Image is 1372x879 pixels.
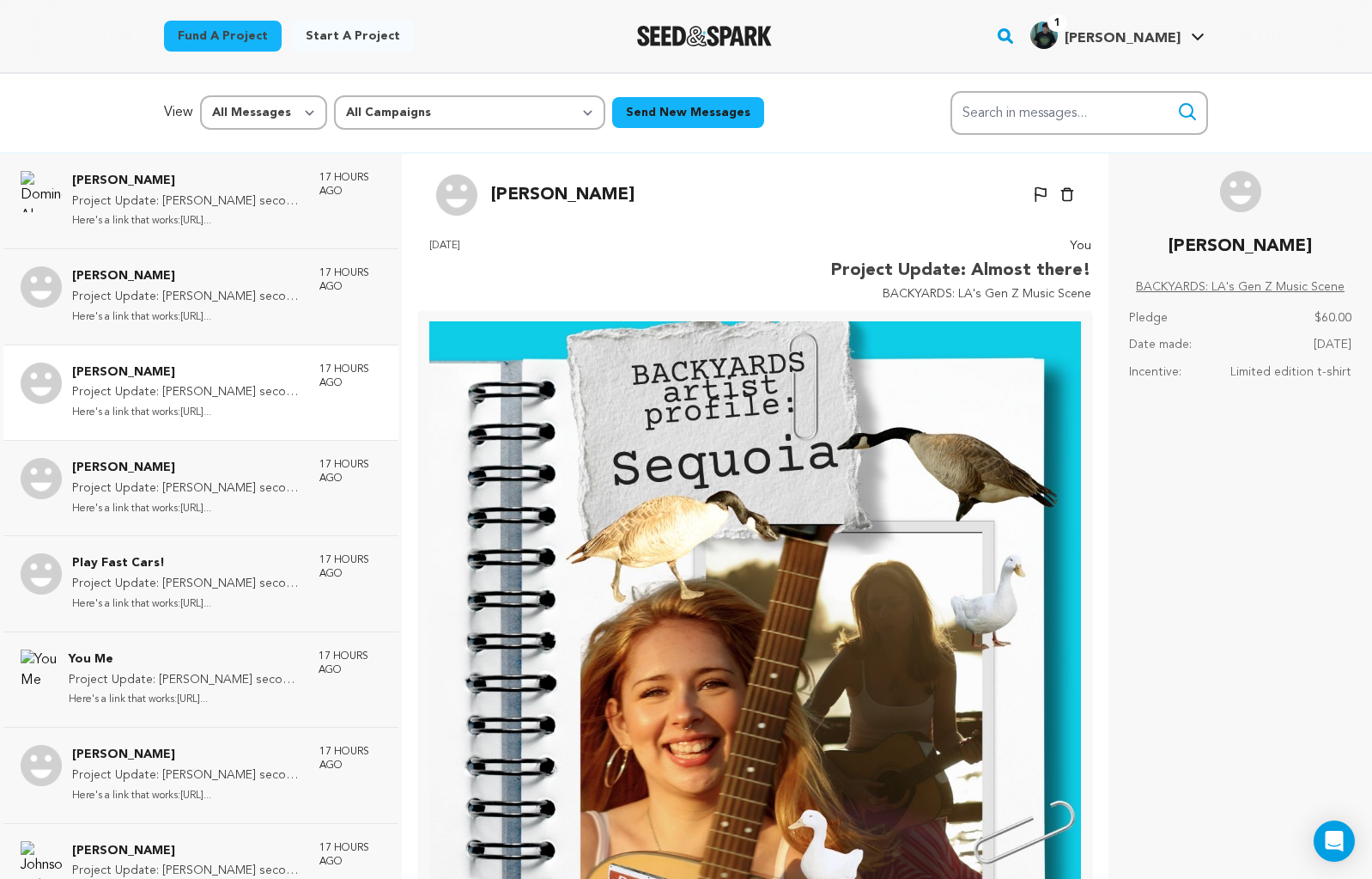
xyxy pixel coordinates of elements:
[72,192,302,212] p: Project Update: [PERSON_NAME] second attempt!
[1169,233,1312,260] p: [PERSON_NAME]
[72,786,302,806] p: Here's a link that works:[URL]...
[319,745,381,772] p: 17 hours ago
[72,458,302,479] p: [PERSON_NAME]
[831,284,1091,305] p: BACKYARDS: LA's Gen Z Music Scene
[1027,18,1208,49] a: Paul C.'s Profile
[831,257,1091,284] p: Project Update: Almost there!
[831,236,1091,257] p: You
[319,841,381,869] p: 17 hours ago
[72,308,302,327] p: Here's a link that works:[URL]...
[72,595,302,614] p: Here's a link that works:[URL]...
[319,458,381,485] p: 17 hours ago
[164,102,193,123] p: View
[72,766,302,786] p: Project Update: [PERSON_NAME] second attempt!
[950,91,1208,135] input: Search in messages...
[72,287,302,308] p: Project Update: [PERSON_NAME] second attempt!
[21,745,62,786] img: Katie Hamilton Photo
[72,841,302,862] p: [PERSON_NAME]
[612,97,764,128] button: Send New Messages
[637,26,772,46] a: Seed&Spark Homepage
[21,650,58,691] img: You Me Photo
[69,670,301,691] p: Project Update: [PERSON_NAME] second attempt!
[1136,278,1345,298] a: BACKYARDS: LA's Gen Z Music Scene
[319,171,381,198] p: 17 hours ago
[319,266,381,294] p: 17 hours ago
[637,26,772,46] img: Seed&Spark Logo Dark Mode
[1030,21,1181,49] div: Paul C.'s Profile
[72,574,302,595] p: Project Update: [PERSON_NAME] second attempt!
[1220,171,1261,212] img: Paul Montez McDade Photo
[164,21,282,52] a: Fund a project
[72,479,302,499] p: Project Update: [PERSON_NAME] second attempt!
[319,650,381,677] p: 17 hours ago
[72,266,302,287] p: [PERSON_NAME]
[491,181,634,209] p: [PERSON_NAME]
[1129,335,1192,356] p: Date made:
[436,174,477,216] img: Paul Montez McDade Photo
[72,745,302,766] p: [PERSON_NAME]
[1065,32,1181,46] span: [PERSON_NAME]
[72,403,302,423] p: Here's a link that works:[URL]...
[1314,308,1351,329] p: $60.00
[72,382,302,403] p: Project Update: [PERSON_NAME] second attempt!
[72,553,302,574] p: Play Fast Cars!
[72,363,302,383] p: [PERSON_NAME]
[1030,21,1058,49] img: 8d89282d85feb369.png
[21,553,62,595] img: Play Fast Cars! Photo
[1230,363,1351,383] p: Limited edition t-shirt
[72,499,302,519] p: Here's a link that works:[URL]...
[319,363,381,390] p: 17 hours ago
[21,266,62,308] img: Susan Gray Photo
[1027,18,1208,54] span: Paul C.'s Profile
[429,236,460,305] p: [DATE]
[319,553,381,581] p: 17 hours ago
[21,171,62,212] img: Dominguez Alonso Photo
[1314,335,1351,356] p: [DATE]
[1129,363,1181,383] p: Incentive:
[72,171,302,192] p: [PERSON_NAME]
[21,458,62,499] img: Charlie Mirkovich Photo
[69,690,301,710] p: Here's a link that works:[URL]...
[1129,308,1168,329] p: Pledge
[72,211,302,231] p: Here's a link that works:[URL]...
[1314,821,1355,862] div: Open Intercom Messenger
[1047,15,1067,32] span: 1
[69,650,301,670] p: You Me
[292,21,414,52] a: Start a project
[21,363,62,404] img: Paul Montez McDade Photo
